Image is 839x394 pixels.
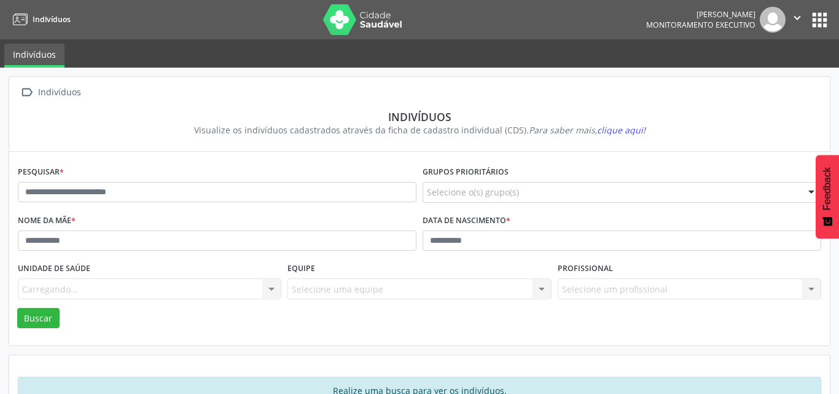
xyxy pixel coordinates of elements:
i:  [790,11,804,25]
span: Indivíduos [33,14,71,25]
label: Data de nascimento [423,211,510,230]
label: Unidade de saúde [18,259,90,278]
i: Para saber mais, [529,124,646,136]
span: Feedback [822,167,833,210]
span: Selecione o(s) grupo(s) [427,186,519,199]
img: img [760,7,786,33]
div: Indivíduos [26,110,813,124]
div: Indivíduos [36,84,83,101]
button: apps [809,9,830,31]
a: Indivíduos [4,44,64,68]
button: Buscar [17,308,60,329]
label: Profissional [558,259,613,278]
a:  Indivíduos [18,84,83,101]
span: clique aqui! [597,124,646,136]
label: Pesquisar [18,163,64,182]
label: Equipe [287,259,315,278]
button: Feedback - Mostrar pesquisa [816,155,839,238]
div: [PERSON_NAME] [646,9,755,20]
a: Indivíduos [9,9,71,30]
i:  [18,84,36,101]
label: Nome da mãe [18,211,76,230]
button:  [786,7,809,33]
label: Grupos prioritários [423,163,509,182]
span: Monitoramento Executivo [646,20,755,30]
div: Visualize os indivíduos cadastrados através da ficha de cadastro individual (CDS). [26,124,813,136]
